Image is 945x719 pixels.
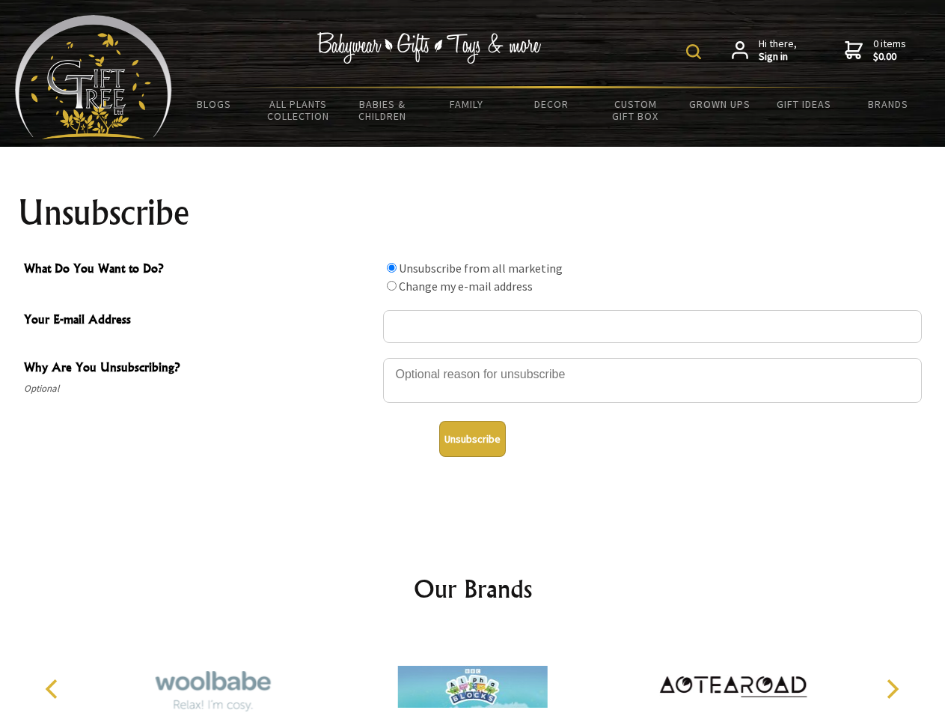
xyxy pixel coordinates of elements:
[257,88,341,132] a: All Plants Collection
[24,259,376,281] span: What Do You Want to Do?
[425,88,510,120] a: Family
[383,358,922,403] textarea: Why Are You Unsubscribing?
[873,50,906,64] strong: $0.00
[24,358,376,380] span: Why Are You Unsubscribing?
[340,88,425,132] a: Babies & Children
[873,37,906,64] span: 0 items
[383,310,922,343] input: Your E-mail Address
[732,37,797,64] a: Hi there,Sign in
[439,421,506,457] button: Unsubscribe
[509,88,593,120] a: Decor
[18,195,928,231] h1: Unsubscribe
[30,571,916,607] h2: Our Brands
[15,15,172,139] img: Babyware - Gifts - Toys and more...
[317,32,542,64] img: Babywear - Gifts - Toys & more
[845,37,906,64] a: 0 items$0.00
[875,673,908,706] button: Next
[37,673,70,706] button: Previous
[686,44,701,59] img: product search
[399,279,533,294] label: Change my e-mail address
[172,88,257,120] a: BLOGS
[759,37,797,64] span: Hi there,
[399,261,563,276] label: Unsubscribe from all marketing
[24,380,376,398] span: Optional
[387,281,397,291] input: What Do You Want to Do?
[762,88,846,120] a: Gift Ideas
[846,88,931,120] a: Brands
[593,88,678,132] a: Custom Gift Box
[759,50,797,64] strong: Sign in
[24,310,376,332] span: Your E-mail Address
[677,88,762,120] a: Grown Ups
[387,263,397,273] input: What Do You Want to Do?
